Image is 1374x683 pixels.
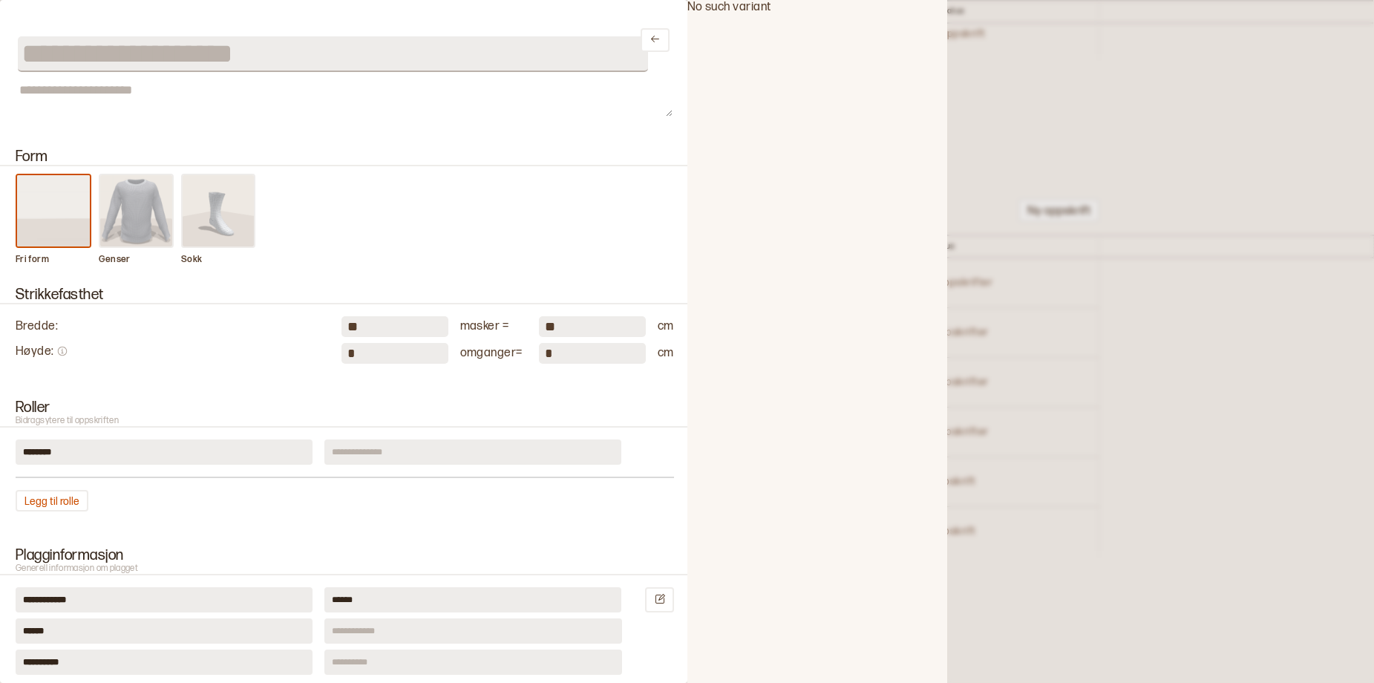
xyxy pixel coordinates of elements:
[658,319,674,335] div: cm
[460,319,527,335] div: masker =
[183,175,254,246] img: form
[181,254,255,266] p: Sokk
[16,344,330,362] div: Høyde :
[99,254,174,266] p: Genser
[641,28,670,52] button: Lukk
[16,490,88,512] button: Legg til rolle
[16,254,91,266] p: Fri form
[658,346,674,362] div: cm
[650,33,661,45] svg: Lukk
[460,346,527,362] div: omganger =
[100,175,173,246] img: form
[17,175,90,246] img: form
[16,319,330,335] div: Bredde :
